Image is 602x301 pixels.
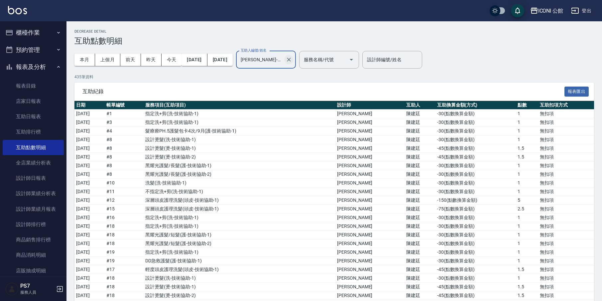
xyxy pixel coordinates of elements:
td: 無扣項 [538,179,594,187]
td: [DATE] [74,274,105,283]
td: 陳建廷 [405,283,435,291]
td: [DATE] [74,179,105,187]
button: [DATE] [181,54,207,66]
td: -30 ( 點數換算金額 ) [435,222,516,231]
td: 無扣項 [538,170,594,179]
td: 無扣項 [538,274,594,283]
td: 洗髮 ( 洗-技術協助-1 ) [144,179,335,187]
td: [PERSON_NAME] [335,153,405,161]
td: [PERSON_NAME] [335,265,405,274]
td: 無扣項 [538,118,594,127]
td: [PERSON_NAME] [335,231,405,239]
td: [PERSON_NAME] [335,127,405,136]
td: [PERSON_NAME] [335,110,405,118]
td: [PERSON_NAME] [335,222,405,231]
td: 無扣項 [538,196,594,205]
td: 無扣項 [538,205,594,213]
div: ICONI 公館 [538,7,563,15]
td: 5 [516,196,539,205]
th: 互助人 [405,101,435,110]
th: 互助換算金額(方式) [435,101,516,110]
td: -30 ( 點數換算金額 ) [435,187,516,196]
td: 無扣項 [538,283,594,291]
td: 髮療療PH.5護髮包卡4次/9月 ( 護-技術協助-1 ) [144,127,335,136]
a: 設計師業績月報表 [3,201,64,217]
h3: 互助點數明細 [74,36,594,46]
td: [PERSON_NAME] [335,274,405,283]
td: # 12 [105,196,144,205]
button: 預約管理 [3,41,64,59]
td: [PERSON_NAME] [335,283,405,291]
button: 昨天 [141,54,162,66]
span: 互助紀錄 [82,88,564,95]
td: # 15 [105,205,144,213]
td: 1 [516,136,539,144]
td: 陳建廷 [405,187,435,196]
th: 互助扣項方式 [538,101,594,110]
td: 陳建廷 [405,110,435,118]
td: [PERSON_NAME] [335,161,405,170]
td: 無扣項 [538,187,594,196]
td: 1.5 [516,283,539,291]
td: [PERSON_NAME] [335,291,405,300]
td: -30 ( 點數換算金額 ) [435,118,516,127]
a: 全店業績分析表 [3,155,64,170]
td: [PERSON_NAME] [335,205,405,213]
td: [DATE] [74,127,105,136]
td: 陳建廷 [405,257,435,265]
td: 設計燙髮 ( 燙-技術協助-2 ) [144,153,335,161]
td: 設計燙髮 ( 燙-技術協助-2 ) [144,291,335,300]
a: 互助日報表 [3,109,64,124]
td: [DATE] [74,118,105,127]
td: [DATE] [74,196,105,205]
td: # 18 [105,239,144,248]
td: [DATE] [74,231,105,239]
td: 指定洗+剪 ( 洗-技術協助-1 ) [144,222,335,231]
td: -30 ( 點數換算金額 ) [435,231,516,239]
td: 陳建廷 [405,161,435,170]
td: [DATE] [74,257,105,265]
td: 指定洗+剪 ( 洗-技術協助-1 ) [144,213,335,222]
td: [PERSON_NAME] [335,196,405,205]
td: # 18 [105,231,144,239]
button: ICONI 公館 [528,4,566,18]
a: 互助排行榜 [3,124,64,140]
th: 日期 [74,101,105,110]
td: -30 ( 點數換算金額 ) [435,274,516,283]
td: 黑耀光護髮/長髮 ( 護-技術協助-1 ) [144,161,335,170]
td: 陳建廷 [405,239,435,248]
td: 1 [516,257,539,265]
td: -45 ( 點數換算金額 ) [435,144,516,153]
td: 陳建廷 [405,248,435,257]
td: 無扣項 [538,265,594,274]
td: -30 ( 點數換算金額 ) [435,213,516,222]
td: 陳建廷 [405,153,435,161]
a: 設計師業績分析表 [3,186,64,201]
td: 陳建廷 [405,265,435,274]
td: 陳建廷 [405,291,435,300]
td: [DATE] [74,144,105,153]
td: # 18 [105,291,144,300]
td: -45 ( 點數換算金額 ) [435,265,516,274]
td: 1 [516,187,539,196]
td: # 19 [105,257,144,265]
td: 黑耀光護髮/短髮 ( 護-技術協助-1 ) [144,231,335,239]
td: # 10 [105,179,144,187]
td: 設計燙髮 ( 燙-技術協助-1 ) [144,144,335,153]
td: 無扣項 [538,127,594,136]
td: 1.5 [516,265,539,274]
td: [PERSON_NAME] [335,257,405,265]
td: [PERSON_NAME] [335,170,405,179]
th: 點數 [516,101,539,110]
td: -30 ( 點數換算金額 ) [435,170,516,179]
td: -45 ( 點數換算金額 ) [435,291,516,300]
td: # 19 [105,248,144,257]
td: 陳建廷 [405,213,435,222]
td: # 17 [105,265,144,274]
td: 陳建廷 [405,196,435,205]
button: 前天 [120,54,141,66]
td: # 8 [105,136,144,144]
td: 無扣項 [538,231,594,239]
a: 報表匯出 [564,88,589,94]
button: Open [346,54,357,65]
